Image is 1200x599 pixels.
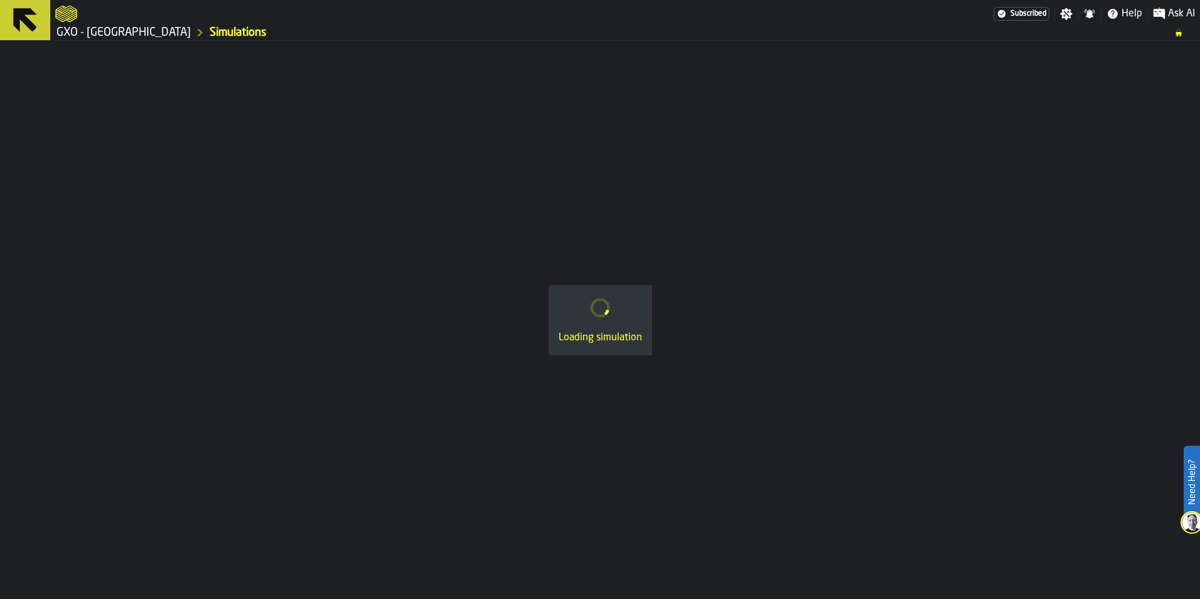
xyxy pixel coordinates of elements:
[559,330,642,345] div: Loading simulation
[55,25,1195,40] nav: Breadcrumb
[1185,447,1199,517] label: Need Help?
[56,26,191,40] a: link-to-/wh/i/a3c616c1-32a4-47e6-8ca0-af4465b04030
[210,26,266,40] a: link-to-/wh/i/a3c616c1-32a4-47e6-8ca0-af4465b04030
[1078,8,1101,20] label: button-toggle-Notifications
[1010,9,1046,18] span: Subscribed
[1122,6,1142,21] span: Help
[1168,6,1195,21] span: Ask AI
[1101,6,1147,21] label: button-toggle-Help
[55,3,77,25] a: logo-header
[994,7,1049,21] a: link-to-/wh/i/a3c616c1-32a4-47e6-8ca0-af4465b04030/settings/billing
[1055,8,1078,20] label: button-toggle-Settings
[1148,6,1200,21] label: button-toggle-Ask AI
[994,7,1049,21] div: Menu Subscription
